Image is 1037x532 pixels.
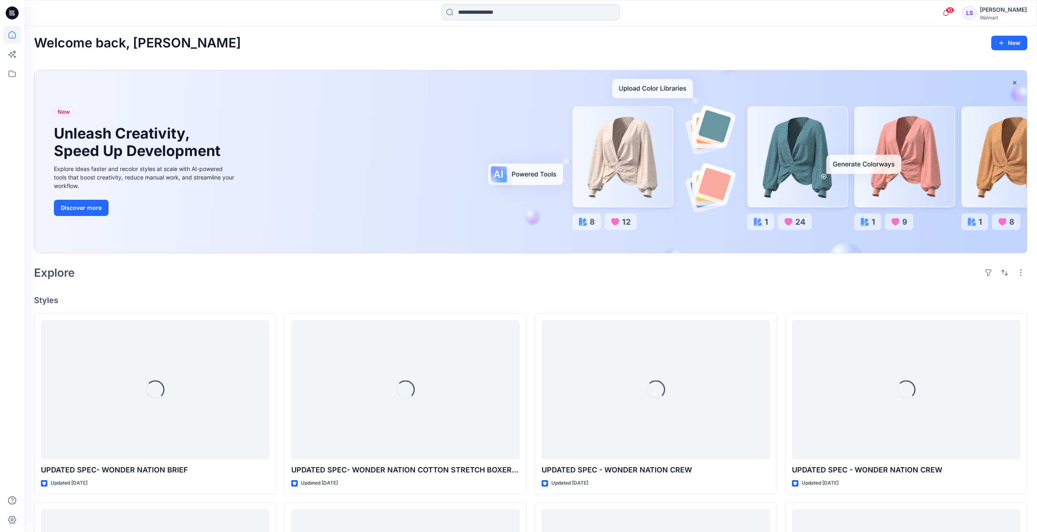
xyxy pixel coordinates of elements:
[51,479,87,487] p: Updated [DATE]
[54,125,224,160] h1: Unleash Creativity, Speed Up Development
[980,15,1027,21] div: Walmart
[41,464,269,476] p: UPDATED SPEC- WONDER NATION BRIEF
[34,266,75,279] h2: Explore
[301,479,338,487] p: Updated [DATE]
[802,479,839,487] p: Updated [DATE]
[34,295,1027,305] h4: Styles
[34,36,241,51] h2: Welcome back, [PERSON_NAME]
[945,7,954,13] span: 10
[54,200,236,216] a: Discover more
[291,464,520,476] p: UPDATED SPEC- WONDER NATION COTTON STRETCH BOXER BRIEF
[58,107,70,117] span: New
[54,200,109,216] button: Discover more
[542,464,770,476] p: UPDATED SPEC - WONDER NATION CREW
[991,36,1027,50] button: New
[551,479,588,487] p: Updated [DATE]
[54,165,236,190] div: Explore ideas faster and recolor styles at scale with AI-powered tools that boost creativity, red...
[980,5,1027,15] div: [PERSON_NAME]
[962,6,977,20] div: LS
[792,464,1020,476] p: UPDATED SPEC - WONDER NATION CREW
